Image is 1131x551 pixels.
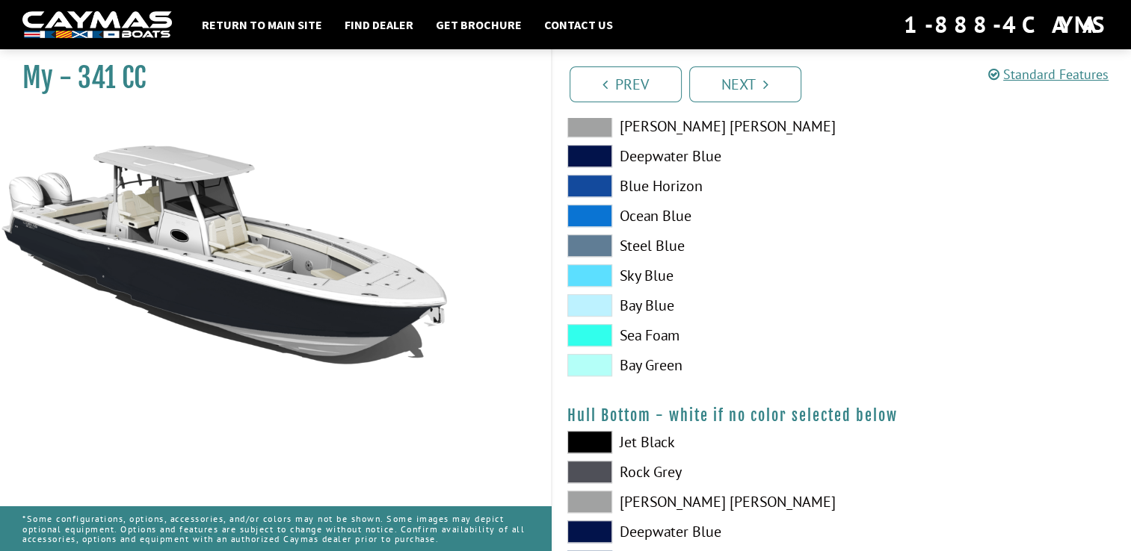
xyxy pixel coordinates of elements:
label: Blue Horizon [567,175,827,197]
label: Deepwater Blue [567,520,827,543]
a: Next [689,66,801,102]
label: Jet Black [567,431,827,453]
label: Steel Blue [567,234,827,257]
a: Contact Us [537,15,620,34]
div: 1-888-4CAYMAS [904,8,1109,41]
h4: Hull Bottom - white if no color selected below [567,406,1117,425]
label: Bay Green [567,354,827,376]
p: *Some configurations, options, accessories, and/or colors may not be shown. Some images may depic... [22,506,528,551]
label: Rock Grey [567,461,827,483]
label: [PERSON_NAME] [PERSON_NAME] [567,115,827,137]
h1: My - 341 CC [22,61,514,95]
label: [PERSON_NAME] [PERSON_NAME] [567,491,827,513]
a: Standard Features [988,66,1109,83]
a: Find Dealer [337,15,421,34]
a: Get Brochure [428,15,529,34]
label: Sky Blue [567,264,827,287]
label: Bay Blue [567,294,827,317]
label: Ocean Blue [567,205,827,227]
label: Deepwater Blue [567,145,827,167]
label: Sea Foam [567,324,827,346]
a: Return to main site [194,15,330,34]
a: Prev [570,66,682,102]
img: white-logo-c9c8dbefe5ff5ceceb0f0178aa75bf4bb51f6bca0971e226c86eb53dfe498488.png [22,11,172,39]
